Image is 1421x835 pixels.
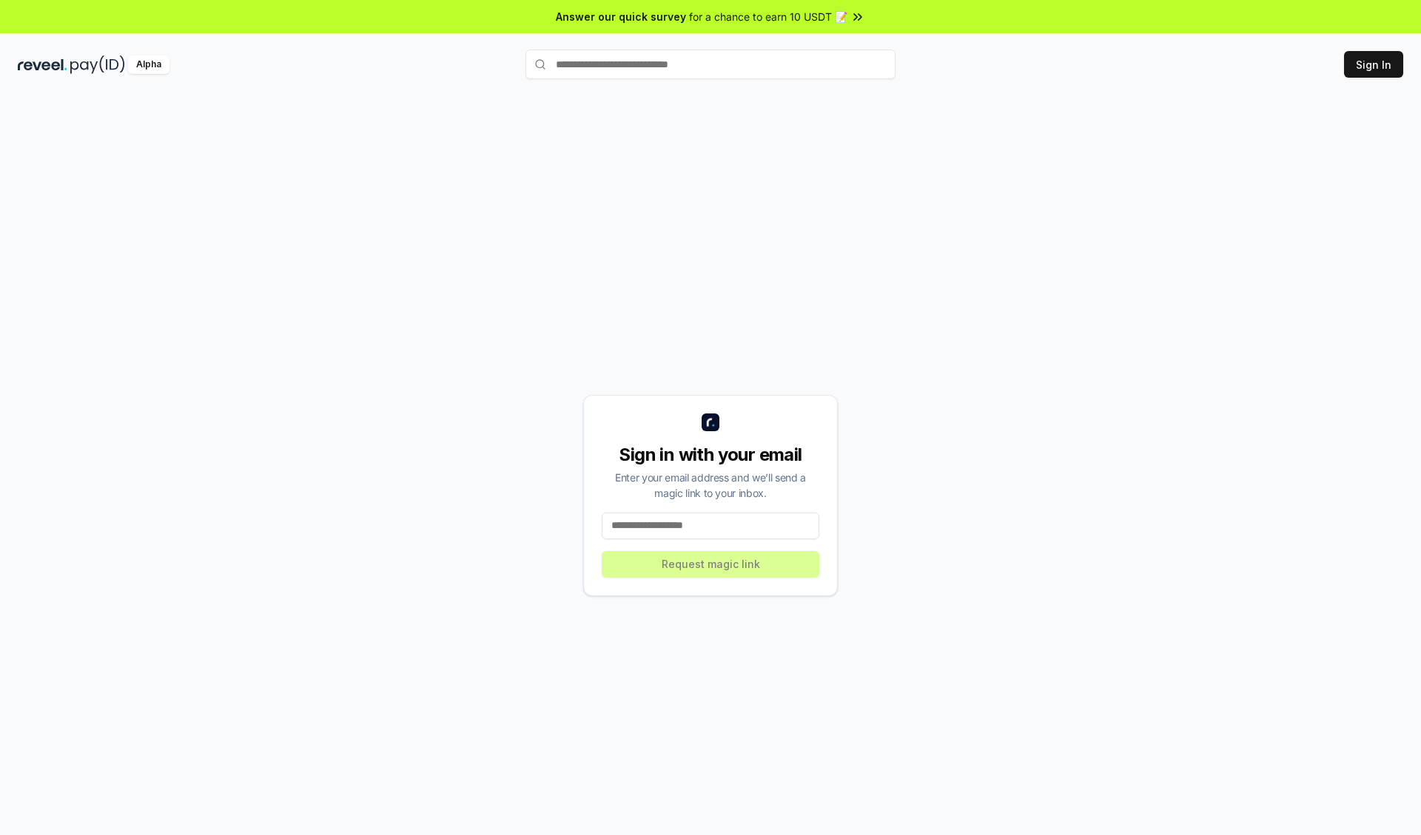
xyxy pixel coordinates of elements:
div: Enter your email address and we’ll send a magic link to your inbox. [602,470,819,501]
span: Answer our quick survey [556,9,686,24]
span: for a chance to earn 10 USDT 📝 [689,9,847,24]
img: reveel_dark [18,55,67,74]
div: Sign in with your email [602,443,819,467]
img: pay_id [70,55,125,74]
img: logo_small [702,413,719,431]
button: Sign In [1344,51,1403,78]
div: Alpha [128,55,169,74]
